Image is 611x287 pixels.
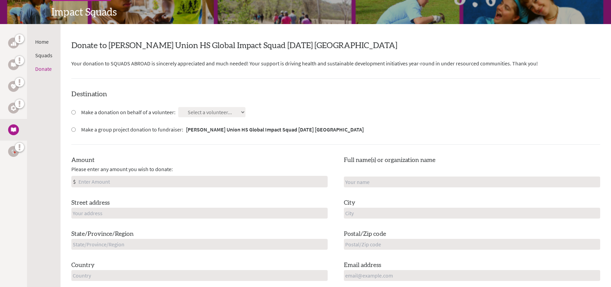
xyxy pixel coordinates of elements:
a: Home [35,38,49,45]
li: Home [35,38,52,46]
img: Education [11,62,16,67]
input: Country [71,270,328,281]
input: Your name [344,177,600,187]
input: Postal/Zip code [344,239,600,250]
label: Make a donation on behalf of a volunteer: [81,108,175,116]
a: Impact [8,124,19,135]
input: Your address [71,208,328,219]
li: Donate [35,65,52,73]
h2: Impact Squads [51,6,560,19]
input: State/Province/Region [71,239,328,250]
label: Full name(s) or organization name [344,156,436,165]
p: Your donation to SQUADS ABROAD is sincerely appreciated and much needed! Your support is driving ... [71,59,600,67]
label: Email address [344,261,381,270]
h4: Destination [71,89,600,99]
strong: [PERSON_NAME] Union HS Global Impact Squad [DATE] [GEOGRAPHIC_DATA] [186,126,364,133]
img: STEM [11,105,16,111]
img: Medical [11,149,16,154]
div: $ [72,176,77,187]
label: City [344,198,355,208]
input: City [344,208,600,219]
a: Business [8,38,19,48]
a: Medical [8,146,19,157]
label: Country [71,261,95,270]
label: Amount [71,156,95,165]
a: Squads [35,52,52,59]
a: Health [8,81,19,92]
label: Make a group project donation to fundraiser: [81,125,364,134]
a: Education [8,59,19,70]
label: State/Province/Region [71,229,134,239]
h2: Donate to [PERSON_NAME] Union HS Global Impact Squad [DATE] [GEOGRAPHIC_DATA] [71,40,600,51]
input: email@example.com [344,270,600,281]
li: Squads [35,51,52,59]
a: Donate [35,65,52,72]
label: Street address [71,198,110,208]
a: STEM [8,103,19,114]
input: Enter Amount [77,176,327,187]
img: Business [11,40,16,46]
label: Postal/Zip code [344,229,386,239]
img: Health [11,84,16,88]
span: Please enter any amount you wish to donate: [71,165,173,173]
img: Impact [11,127,16,132]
